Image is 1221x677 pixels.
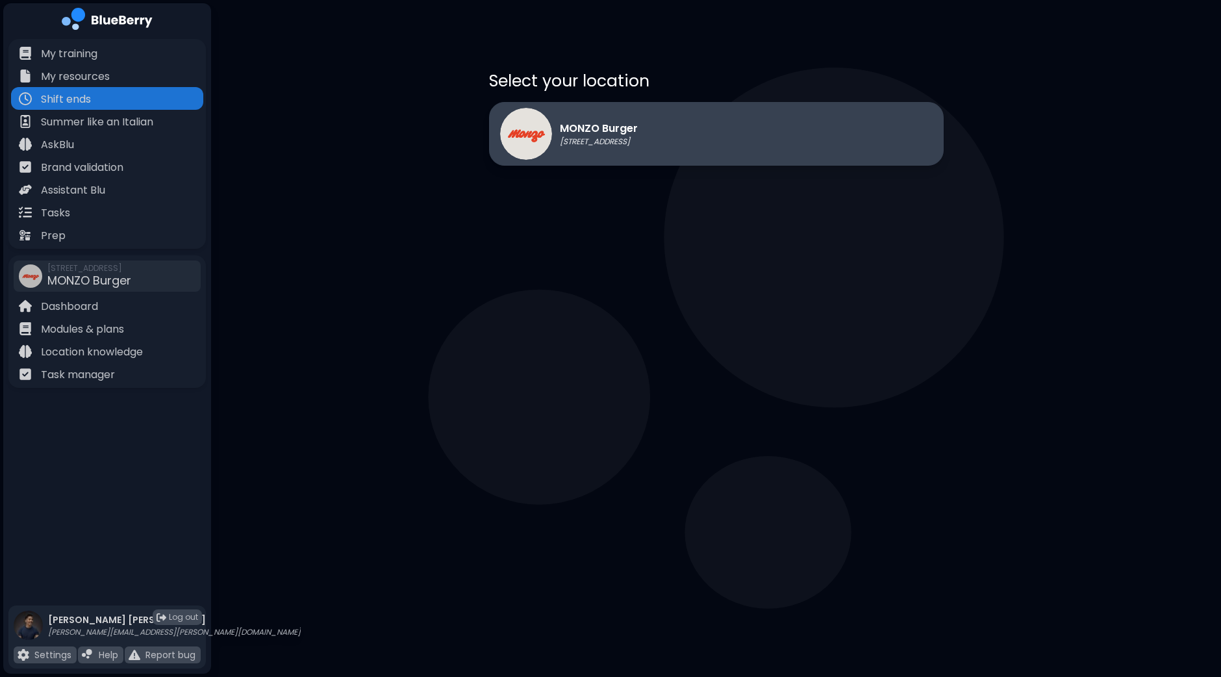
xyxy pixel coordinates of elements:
[19,345,32,358] img: file icon
[41,137,74,153] p: AskBlu
[18,649,29,661] img: file icon
[157,613,166,622] img: logout
[41,299,98,314] p: Dashboard
[19,264,42,288] img: company thumbnail
[48,627,301,637] p: [PERSON_NAME][EMAIL_ADDRESS][PERSON_NAME][DOMAIN_NAME]
[41,183,105,198] p: Assistant Blu
[169,612,198,622] span: Log out
[19,70,32,83] img: file icon
[19,47,32,60] img: file icon
[62,8,153,34] img: company logo
[99,649,118,661] p: Help
[19,138,32,151] img: file icon
[41,205,70,221] p: Tasks
[500,108,552,160] img: MONZO Burger logo
[41,160,123,175] p: Brand validation
[19,300,32,313] img: file icon
[560,121,638,136] p: MONZO Burger
[34,649,71,661] p: Settings
[560,136,638,147] p: [STREET_ADDRESS]
[19,183,32,196] img: file icon
[19,206,32,219] img: file icon
[41,322,124,337] p: Modules & plans
[19,115,32,128] img: file icon
[41,46,97,62] p: My training
[47,272,131,288] span: MONZO Burger
[19,368,32,381] img: file icon
[48,614,301,626] p: [PERSON_NAME] [PERSON_NAME]
[489,70,944,92] p: Select your location
[82,649,94,661] img: file icon
[41,114,153,130] p: Summer like an Italian
[19,92,32,105] img: file icon
[47,263,131,274] span: [STREET_ADDRESS]
[145,649,195,661] p: Report bug
[14,611,43,653] img: profile photo
[41,344,143,360] p: Location knowledge
[19,322,32,335] img: file icon
[19,229,32,242] img: file icon
[129,649,140,661] img: file icon
[41,367,115,383] p: Task manager
[41,228,66,244] p: Prep
[41,92,91,107] p: Shift ends
[19,160,32,173] img: file icon
[41,69,110,84] p: My resources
